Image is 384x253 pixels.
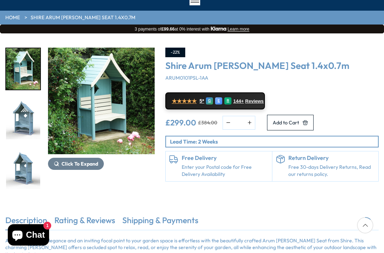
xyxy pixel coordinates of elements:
[224,97,231,104] div: R
[267,115,314,130] button: Add to Cart
[165,119,196,126] ins: £299.00
[5,215,47,230] a: Description
[170,138,378,145] p: Lead Time: 2 Weeks
[54,215,115,230] a: Rating & Reviews
[48,48,155,190] div: 6 / 11
[206,97,213,104] div: G
[6,224,51,247] inbox-online-store-chat: Shopify online store chat
[288,164,375,178] p: Free 30-days Delivery Returns, Read our returns policy.
[6,48,40,90] img: Arum3_6861fdef-7deb-49c0-b86c-c2461d61f9dc_200x200.jpg
[165,48,185,57] div: -22%
[182,164,268,178] a: Enter your Postal code for Free Delivery Availability
[6,148,40,189] img: ArumArbour_whit_0076_72ce6b13-4e5e-45ec-88a7-435d40ec74eb_200x200.jpg
[288,155,375,161] h6: Return Delivery
[245,98,264,104] span: Reviews
[48,48,155,154] img: Shire Arum Arbour Seat 1.4x0.7m - Best Shed
[5,48,41,90] div: 6 / 11
[5,14,20,21] a: HOME
[172,98,197,104] span: ★★★★★
[122,215,198,230] a: Shipping & Payments
[215,97,222,104] div: E
[198,120,217,125] del: £384.00
[48,158,104,170] button: Click To Expand
[6,98,40,139] img: ArumArbour_whit_0060_39ce4e7c-571a-4787-b310-02f79b33dc3a_200x200.jpg
[165,61,379,71] h3: Shire Arum [PERSON_NAME] Seat 1.4x0.7m
[31,14,135,21] a: Shire Arum [PERSON_NAME] Seat 1.4x0.7m
[5,97,41,140] div: 7 / 11
[165,92,265,109] a: ★★★★★ 5* G E R 144+ Reviews
[233,98,244,104] span: 144+
[165,75,208,81] span: ARUM0101PSL-1AA
[182,155,268,161] h6: Free Delivery
[5,147,41,190] div: 8 / 11
[273,120,299,125] span: Add to Cart
[62,161,98,167] span: Click To Expand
